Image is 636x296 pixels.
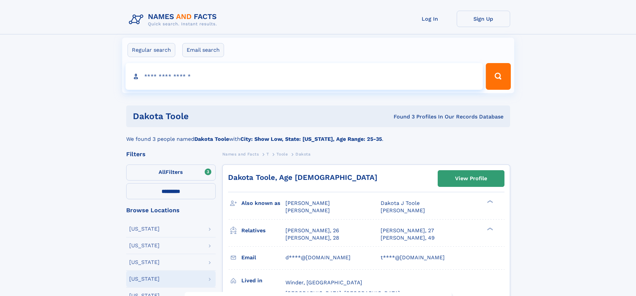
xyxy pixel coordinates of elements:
a: [PERSON_NAME], 26 [285,227,339,234]
a: [PERSON_NAME], 49 [381,234,435,242]
span: Dakota J Toole [381,200,420,206]
div: We found 3 people named with . [126,127,510,143]
h3: Email [241,252,285,263]
div: Filters [126,151,216,157]
div: [US_STATE] [129,260,160,265]
span: [PERSON_NAME] [381,207,425,214]
span: Toole [276,152,288,157]
a: Toole [276,150,288,158]
h3: Relatives [241,225,285,236]
img: Logo Names and Facts [126,11,222,29]
b: City: Show Low, State: [US_STATE], Age Range: 25-35 [240,136,382,142]
h3: Also known as [241,198,285,209]
a: [PERSON_NAME], 27 [381,227,434,234]
div: View Profile [455,171,487,186]
span: T [266,152,269,157]
span: All [159,169,166,175]
div: ❯ [485,227,493,231]
a: T [266,150,269,158]
div: Browse Locations [126,207,216,213]
span: Dakota [295,152,311,157]
button: Search Button [486,63,510,90]
label: Regular search [128,43,175,57]
a: Dakota Toole, Age [DEMOGRAPHIC_DATA] [228,173,377,182]
b: Dakota Toole [194,136,229,142]
h1: dakota toole [133,112,291,120]
span: [PERSON_NAME] [285,200,330,206]
label: Email search [182,43,224,57]
div: ❯ [485,200,493,204]
input: search input [126,63,483,90]
a: [PERSON_NAME], 28 [285,234,339,242]
div: Found 3 Profiles In Our Records Database [291,113,503,120]
span: Winder, [GEOGRAPHIC_DATA] [285,279,362,286]
a: Sign Up [457,11,510,27]
span: [PERSON_NAME] [285,207,330,214]
a: Log In [403,11,457,27]
a: Names and Facts [222,150,259,158]
div: [US_STATE] [129,226,160,232]
label: Filters [126,165,216,181]
h3: Lived in [241,275,285,286]
div: [US_STATE] [129,243,160,248]
a: View Profile [438,171,504,187]
div: [US_STATE] [129,276,160,282]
